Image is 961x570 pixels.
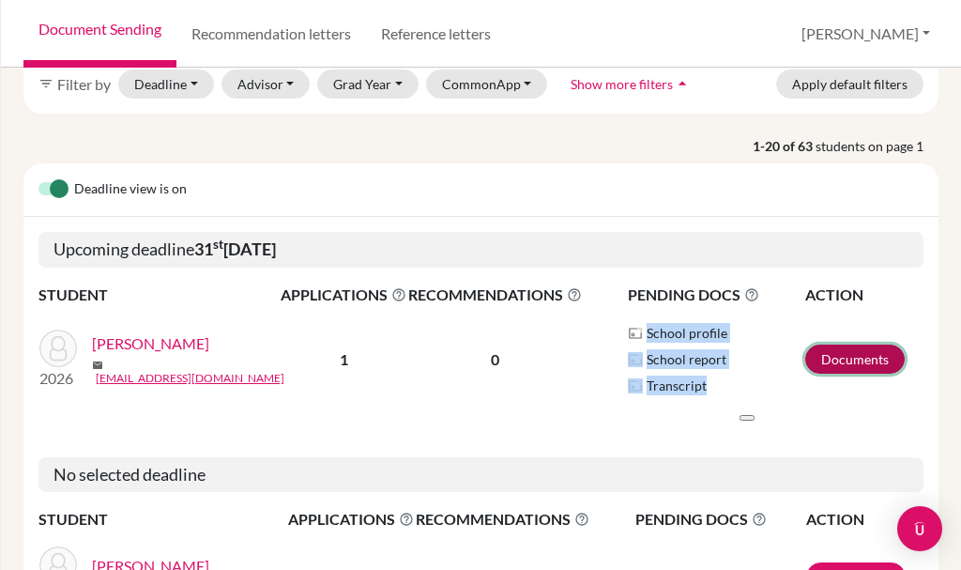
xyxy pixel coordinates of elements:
span: APPLICATIONS [288,508,414,531]
th: STUDENT [38,507,287,531]
span: Filter by [57,75,111,93]
button: Grad Year [317,69,419,99]
img: Parchments logo [628,326,643,341]
span: RECOMMENDATIONS [416,508,589,531]
span: PENDING DOCS [628,284,803,306]
div: Open Intercom Messenger [897,506,942,551]
span: Show more filters [571,76,673,92]
span: mail [92,360,103,371]
img: Parchments logo [628,352,643,367]
span: Deadline view is on [74,178,187,201]
button: Apply default filters [776,69,923,99]
button: Advisor [221,69,311,99]
img: Parchments logo [628,378,643,393]
button: Show more filtersarrow_drop_up [555,69,708,99]
span: APPLICATIONS [281,284,406,306]
a: Documents [805,345,905,374]
button: [PERSON_NAME] [793,16,938,52]
b: 31 [DATE] [194,239,276,259]
span: PENDING DOCS [635,508,804,531]
span: RECOMMENDATIONS [408,284,582,306]
span: students on page 1 [816,136,938,156]
p: 0 [408,348,582,371]
th: ACTION [804,283,923,307]
th: ACTION [805,507,923,531]
sup: st [213,237,223,252]
span: Transcript [647,376,707,395]
b: 1 [340,350,348,368]
a: [EMAIL_ADDRESS][DOMAIN_NAME] [96,370,284,387]
h5: No selected deadline [38,457,923,493]
span: School profile [647,323,727,343]
i: arrow_drop_up [673,74,692,93]
button: CommonApp [426,69,548,99]
i: filter_list [38,76,53,91]
h5: Upcoming deadline [38,232,923,268]
button: Deadline [118,69,214,99]
p: 2026 [39,367,77,390]
span: School report [647,349,726,369]
th: STUDENT [38,283,280,307]
strong: 1-20 of 63 [753,136,816,156]
img: Mikolji, Avery [39,330,77,367]
a: [PERSON_NAME] [92,332,209,355]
